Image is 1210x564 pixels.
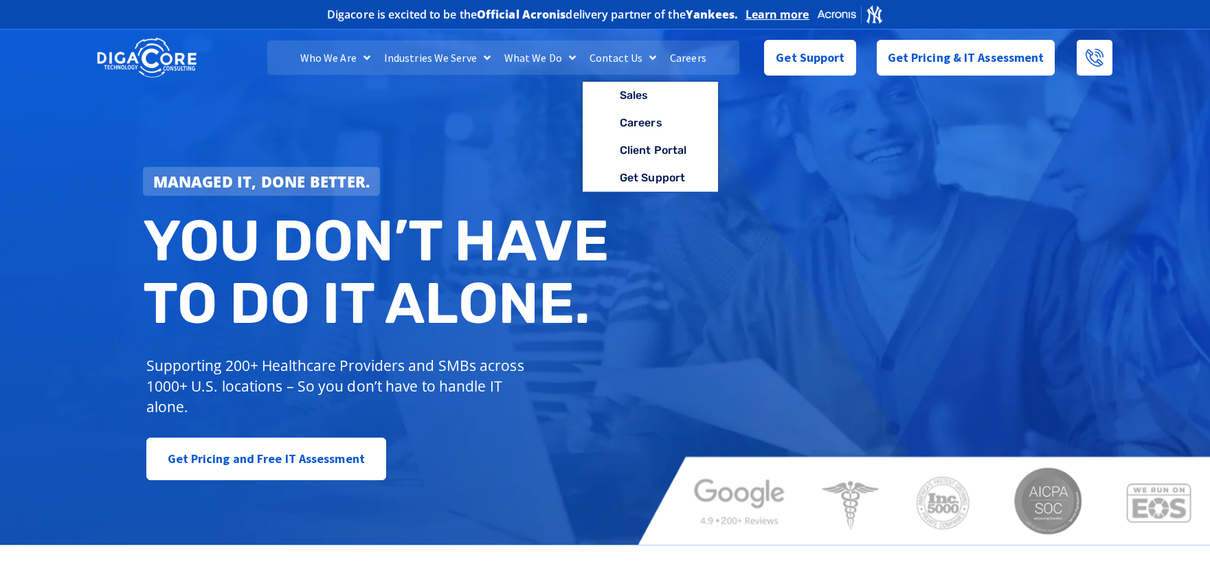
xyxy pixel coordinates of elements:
[583,41,663,75] a: Contact Us
[153,171,370,192] strong: Managed IT, done better.
[267,41,739,75] nav: Menu
[327,9,739,20] h2: Digacore is excited to be the delivery partner of the
[583,164,718,192] a: Get Support
[97,36,197,80] img: DigaCore Technology Consulting
[293,41,377,75] a: Who We Are
[583,82,718,193] ul: Contact Us
[583,82,718,109] a: Sales
[663,41,713,75] a: Careers
[143,167,381,196] a: Managed IT, done better.
[477,7,566,22] b: Official Acronis
[497,41,583,75] a: What We Do
[377,41,497,75] a: Industries We Serve
[877,40,1055,76] a: Get Pricing & IT Assessment
[686,7,739,22] b: Yankees.
[583,137,718,164] a: Client Portal
[146,355,530,417] p: Supporting 200+ Healthcare Providers and SMBs across 1000+ U.S. locations – So you don’t have to ...
[168,445,365,473] span: Get Pricing and Free IT Assessment
[776,44,844,71] span: Get Support
[888,44,1044,71] span: Get Pricing & IT Assessment
[764,40,855,76] a: Get Support
[143,210,616,335] h2: You don’t have to do IT alone.
[146,438,386,480] a: Get Pricing and Free IT Assessment
[816,4,884,24] img: Acronis
[746,8,809,21] a: Learn more
[583,109,718,137] a: Careers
